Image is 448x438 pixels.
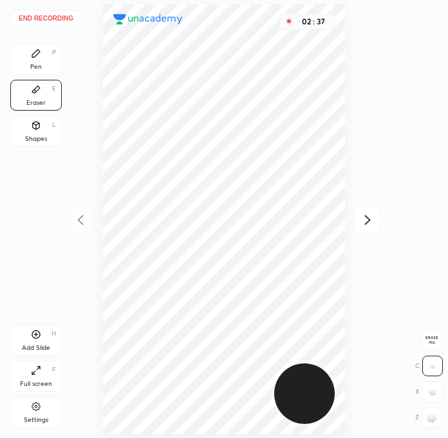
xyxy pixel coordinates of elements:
div: Pen [30,64,42,70]
span: Erase all [422,336,442,345]
div: X [415,381,443,402]
div: Z [415,407,442,428]
div: H [51,331,56,337]
div: Shapes [25,136,47,142]
div: C [415,356,443,376]
div: P [52,50,56,56]
div: E [52,86,56,92]
div: Settings [24,417,48,423]
div: Full screen [20,381,52,387]
div: Eraser [26,100,46,106]
div: F [52,367,56,373]
div: Add Slide [22,345,50,351]
img: logo.38c385cc.svg [113,14,183,24]
div: L [52,122,56,128]
button: End recording [10,10,82,26]
div: 02 : 37 [298,17,329,26]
